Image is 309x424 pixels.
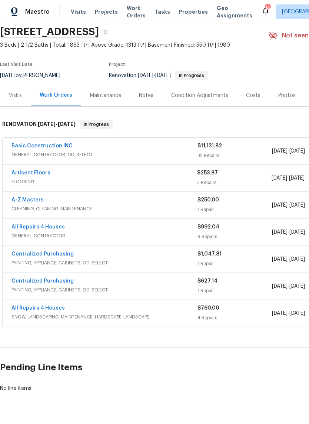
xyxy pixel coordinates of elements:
[109,62,125,67] span: Project
[272,203,288,208] span: [DATE]
[265,4,270,12] div: 14
[197,306,219,311] span: $760.00
[289,311,305,316] span: [DATE]
[197,251,222,257] span: $1,047.81
[11,278,74,284] a: Centralized Purchasing
[2,120,76,129] h6: RENOVATION
[272,256,305,263] span: -
[11,205,197,213] span: CLEANING, CLEANING_MAINTENANCE
[272,176,287,181] span: [DATE]
[11,143,73,148] a: Basic Construction INC
[155,73,171,78] span: [DATE]
[11,259,197,267] span: PAINTING, APPLIANCE, CABINETS, OD_SELECT
[197,170,218,176] span: $253.87
[25,8,50,16] span: Maestro
[289,203,305,208] span: [DATE]
[95,8,118,16] span: Projects
[139,92,153,99] div: Notes
[11,286,197,294] span: PAINTING, APPLIANCE, CABINETS, OD_SELECT
[272,310,305,317] span: -
[197,314,272,321] div: 4 Repairs
[179,8,208,16] span: Properties
[289,148,305,154] span: [DATE]
[90,92,121,99] div: Maintenance
[289,230,305,235] span: [DATE]
[11,232,197,240] span: GENERAL_CONTRACTOR
[278,92,296,99] div: Photos
[272,147,305,155] span: -
[272,257,288,262] span: [DATE]
[71,8,86,16] span: Visits
[11,306,65,311] a: All Repairs 4 Houses
[272,148,288,154] span: [DATE]
[38,121,56,127] span: [DATE]
[272,174,305,182] span: -
[99,25,112,39] button: Copy Address
[9,92,22,99] div: Visits
[272,228,305,236] span: -
[272,230,288,235] span: [DATE]
[11,178,197,186] span: FLOORING
[127,4,146,19] span: Work Orders
[11,224,65,230] a: All Repairs 4 Houses
[197,143,222,148] span: $11,131.82
[197,233,272,240] div: 9 Repairs
[40,91,72,99] div: Work Orders
[246,92,260,99] div: Costs
[272,201,305,209] span: -
[11,197,44,203] a: A-Z Masters
[197,206,272,213] div: 1 Repair
[11,170,50,176] a: Artisent Floors
[176,73,207,78] span: In Progress
[81,121,112,128] span: In Progress
[272,311,288,316] span: [DATE]
[289,176,305,181] span: [DATE]
[38,121,76,127] span: -
[154,9,170,14] span: Tasks
[197,152,272,159] div: 32 Repairs
[289,257,305,262] span: [DATE]
[197,197,219,203] span: $250.00
[11,313,197,321] span: SNOW, LANDSCAPING_MAINTENANCE, HARDSCAPE_LANDSCAPE
[289,284,305,289] span: [DATE]
[109,73,208,78] span: Renovation
[11,251,74,257] a: Centralized Purchasing
[171,92,228,99] div: Condition Adjustments
[272,284,288,289] span: [DATE]
[138,73,171,78] span: -
[197,278,217,284] span: $627.14
[272,283,305,290] span: -
[197,179,271,186] div: 3 Repairs
[197,287,272,294] div: 1 Repair
[138,73,153,78] span: [DATE]
[11,151,197,158] span: GENERAL_CONTRACTOR, OD_SELECT
[58,121,76,127] span: [DATE]
[217,4,252,19] span: Geo Assignments
[197,224,219,230] span: $992.04
[197,260,272,267] div: 1 Repair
